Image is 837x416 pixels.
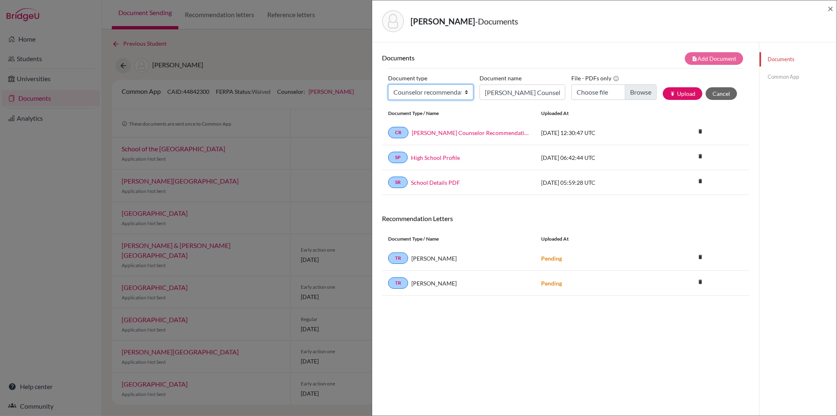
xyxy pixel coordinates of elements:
div: [DATE] 12:30:47 UTC [535,128,657,137]
div: [DATE] 05:59:28 UTC [535,178,657,187]
i: delete [694,125,706,137]
a: TR [388,252,408,264]
i: delete [694,175,706,187]
a: CR [388,127,409,138]
a: delete [694,126,706,137]
strong: Pending [541,255,562,262]
label: Document type [388,72,427,84]
div: [DATE] 06:42:44 UTC [535,153,657,162]
span: × [828,2,833,14]
button: publishUpload [663,87,702,100]
a: [PERSON_NAME] Counselor Recommendation [412,128,529,137]
button: note_addAdd Document [685,52,743,65]
button: Close [828,4,833,13]
i: note_add [692,56,697,62]
a: Common App [759,70,837,84]
div: Uploaded at [535,110,657,117]
span: - Documents [475,16,518,26]
a: School Details PDF [411,178,460,187]
button: Cancel [706,87,737,100]
label: File - PDFs only [571,72,619,84]
strong: Pending [541,280,562,287]
span: [PERSON_NAME] [411,254,457,263]
a: delete [694,252,706,263]
a: delete [694,176,706,187]
a: SR [388,177,408,188]
a: Documents [759,52,837,66]
i: delete [694,150,706,162]
i: delete [694,251,706,263]
div: Document Type / Name [382,235,535,243]
a: delete [694,151,706,162]
a: delete [694,277,706,288]
div: Document Type / Name [382,110,535,117]
a: High School Profile [411,153,460,162]
i: delete [694,276,706,288]
strong: [PERSON_NAME] [411,16,475,26]
label: Document name [480,72,522,84]
a: TR [388,277,408,289]
a: SP [388,152,408,163]
span: [PERSON_NAME] [411,279,457,288]
h6: Documents [382,54,566,62]
div: Uploaded at [535,235,657,243]
h6: Recommendation Letters [382,215,749,222]
i: publish [670,91,675,97]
